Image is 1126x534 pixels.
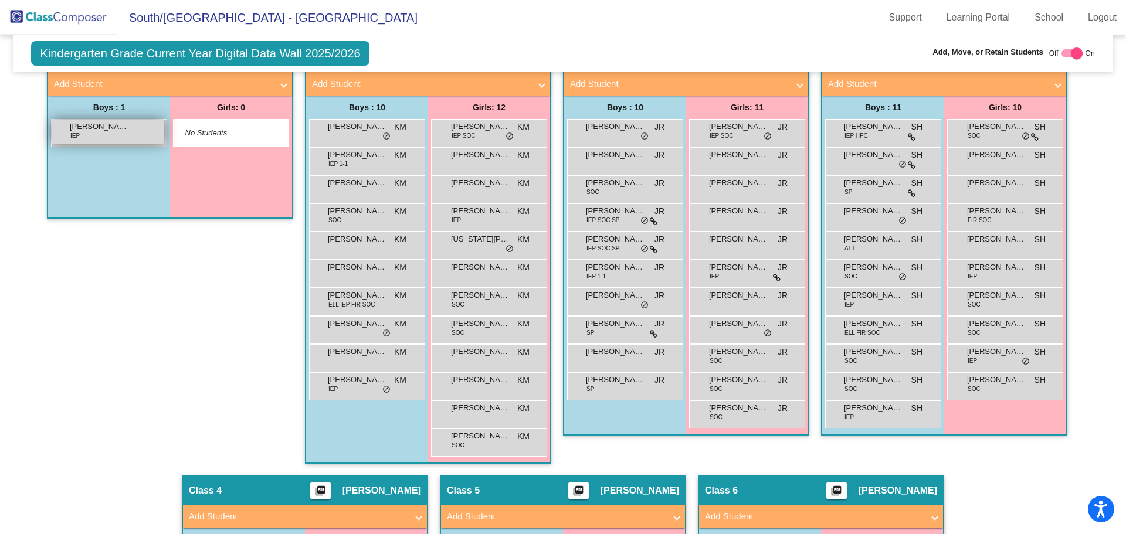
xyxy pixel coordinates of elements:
span: KM [394,318,406,330]
span: [PERSON_NAME] [PERSON_NAME] [328,149,386,161]
div: Boys : 10 [306,96,428,119]
span: KM [394,121,406,133]
span: ATT [844,244,855,253]
span: JR [778,205,788,217]
span: do_not_disturb_alt [640,301,649,310]
span: JR [654,149,664,161]
span: JR [778,121,788,133]
span: [PERSON_NAME] [967,346,1026,358]
span: [PERSON_NAME] [844,177,903,189]
span: [US_STATE][PERSON_NAME] [451,233,510,245]
span: JR [654,233,664,246]
span: KM [394,290,406,302]
span: do_not_disturb_alt [1022,132,1030,141]
span: [PERSON_NAME] [PERSON_NAME] [451,290,510,301]
span: KM [394,346,406,358]
span: [PERSON_NAME] [451,346,510,358]
span: Kindergarten Grade Current Year Digital Data Wall 2025/2026 [31,41,369,66]
span: do_not_disturb_alt [898,273,907,282]
span: SH [911,149,922,161]
span: IEP 1-1 [586,272,606,281]
span: SOC [844,272,857,281]
span: [PERSON_NAME] [328,374,386,386]
a: Learning Portal [937,8,1020,27]
span: SP [586,328,594,337]
span: [PERSON_NAME] [342,485,421,496]
span: Class 4 [189,485,222,496]
span: KM [517,402,530,414]
span: KM [517,121,530,133]
span: [PERSON_NAME] [709,402,768,414]
span: Class 6 [705,485,738,496]
span: do_not_disturb_alt [640,132,649,141]
span: JR [654,205,664,217]
span: [PERSON_NAME] [328,318,386,329]
span: [PERSON_NAME] [451,318,510,329]
span: FIR SOC [968,216,992,225]
span: SH [911,261,922,274]
span: do_not_disturb_alt [640,244,649,254]
span: JR [778,177,788,189]
mat-icon: picture_as_pdf [313,485,327,501]
span: KM [394,177,406,189]
span: KM [517,430,530,443]
span: do_not_disturb_alt [1022,357,1030,366]
button: Print Students Details [310,482,331,499]
div: Boys : 10 [564,96,686,119]
span: [PERSON_NAME] [586,121,645,132]
span: [PERSON_NAME] [451,149,510,161]
mat-expansion-panel-header: Add Student [699,505,943,528]
span: [PERSON_NAME] [844,261,903,273]
span: IEP [968,356,977,365]
span: SH [1035,121,1046,133]
span: IEP [710,272,719,281]
span: JR [778,233,788,246]
span: JR [778,402,788,414]
span: JR [778,149,788,161]
span: No Students [185,127,259,139]
span: KM [517,290,530,302]
span: IEP 1-1 [328,159,348,168]
span: Class 5 [447,485,480,496]
span: [PERSON_NAME] [601,485,679,496]
span: KM [517,177,530,189]
button: Print Students Details [568,482,589,499]
span: [PERSON_NAME] [709,121,768,132]
span: [PERSON_NAME] [967,290,1026,301]
span: JR [778,374,788,386]
span: [PERSON_NAME] [844,205,903,217]
span: do_not_disturb_alt [898,216,907,226]
div: Boys : 1 [48,96,170,119]
mat-panel-title: Add Student [828,77,1046,91]
a: Support [880,8,931,27]
span: [PERSON_NAME] [328,205,386,217]
span: SOC [844,356,857,365]
span: [PERSON_NAME] [709,374,768,386]
div: Girls: 11 [686,96,808,119]
span: do_not_disturb_alt [898,160,907,169]
mat-panel-title: Add Student [189,510,407,523]
span: [PERSON_NAME] [844,290,903,301]
span: [PERSON_NAME] [967,261,1026,273]
span: SH [1035,374,1046,386]
span: SH [911,290,922,302]
span: KM [517,346,530,358]
span: IEP [968,272,977,281]
span: KM [394,261,406,274]
span: ELL FIR SOC [844,328,880,337]
span: [PERSON_NAME] [967,177,1026,189]
mat-expansion-panel-header: Add Student [564,72,808,96]
span: South/[GEOGRAPHIC_DATA] - [GEOGRAPHIC_DATA] [117,8,418,27]
span: SP [844,188,852,196]
span: [PERSON_NAME] [967,318,1026,329]
span: SOC [710,385,723,393]
span: [PERSON_NAME] [586,346,645,358]
mat-expansion-panel-header: Add Student [306,72,550,96]
span: [PERSON_NAME] [586,205,645,217]
span: [PERSON_NAME] [586,290,645,301]
span: IEP SOC SP [586,216,620,225]
mat-expansion-panel-header: Add Student [822,72,1066,96]
span: SH [1035,205,1046,217]
span: JR [778,346,788,358]
div: Girls: 12 [428,96,550,119]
